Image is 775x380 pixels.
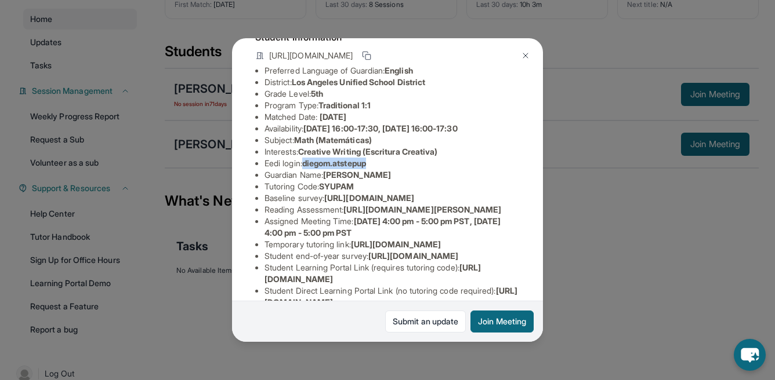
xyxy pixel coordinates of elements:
span: Traditional 1:1 [318,100,371,110]
span: [URL][DOMAIN_NAME][PERSON_NAME] [343,204,501,214]
li: Tutoring Code : [265,181,520,192]
span: [URL][DOMAIN_NAME] [351,239,441,249]
li: Availability: [265,123,520,134]
li: Guardian Name : [265,169,520,181]
li: Student end-of-year survey : [265,250,520,262]
img: Close Icon [521,51,530,60]
li: Program Type: [265,100,520,111]
span: [DATE] [320,112,346,122]
li: Student Learning Portal Link (requires tutoring code) : [265,262,520,285]
li: Matched Date: [265,111,520,123]
span: [URL][DOMAIN_NAME] [368,251,458,261]
span: [DATE] 4:00 pm - 5:00 pm PST, [DATE] 4:00 pm - 5:00 pm PST [265,216,501,237]
button: Join Meeting [470,310,534,332]
span: Creative Writing (Escritura Creativa) [298,147,438,156]
span: 5th [311,89,323,98]
span: Los Angeles Unified School District [292,77,425,87]
li: Interests : [265,146,520,158]
li: Subject : [265,134,520,146]
li: Temporary tutoring link : [265,239,520,250]
span: [URL][DOMAIN_NAME] [324,193,414,203]
li: Preferred Language of Guardian: [265,65,520,76]
li: Reading Assessment : [265,204,520,215]
li: Assigned Meeting Time : [265,215,520,239]
span: [URL][DOMAIN_NAME] [269,50,353,61]
span: English [385,65,413,75]
li: Eedi login : [265,158,520,169]
span: Math (Matemáticas) [294,135,372,145]
span: SYUPAM [319,181,354,191]
li: Grade Level: [265,88,520,100]
button: chat-button [734,339,766,371]
button: Copy link [360,49,374,63]
li: Baseline survey : [265,192,520,204]
span: diegom.atstepup [302,158,366,168]
span: [DATE] 16:00-17:30, [DATE] 16:00-17:30 [303,123,458,133]
span: [PERSON_NAME] [323,170,391,180]
li: District: [265,76,520,88]
a: Submit an update [385,310,466,332]
li: Student Direct Learning Portal Link (no tutoring code required) : [265,285,520,308]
